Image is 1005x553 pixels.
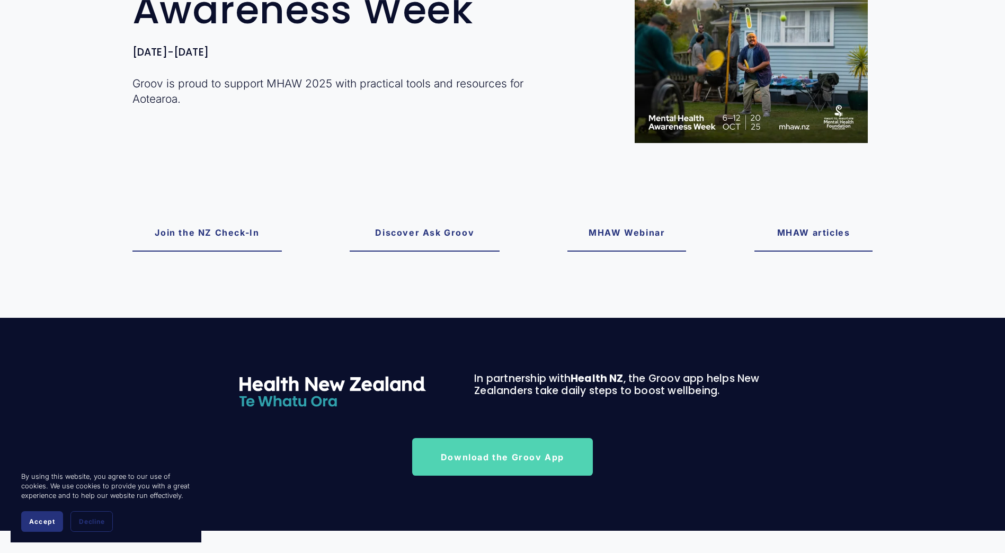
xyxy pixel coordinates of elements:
[132,214,282,252] a: Join the NZ Check-In
[29,518,55,525] span: Accept
[132,76,562,106] p: Groov is proud to support MHAW 2025 with practical tools and resources for Aotearoa.
[412,438,593,476] a: Download the Groov App
[571,371,624,386] strong: Health NZ
[70,511,113,532] button: Decline
[21,472,191,501] p: By using this website, you agree to our use of cookies. We use cookies to provide you with a grea...
[350,214,500,252] a: Discover Ask Groov
[567,214,686,252] a: MHAW Webinar
[21,511,63,532] button: Accept
[474,373,779,397] h4: In partnership with , the Groov app helps New Zealanders take daily steps to boost wellbeing.
[11,461,201,542] section: Cookie banner
[79,518,104,525] span: Decline
[754,214,873,252] a: MHAW articles
[132,47,562,59] h4: [DATE]-[DATE]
